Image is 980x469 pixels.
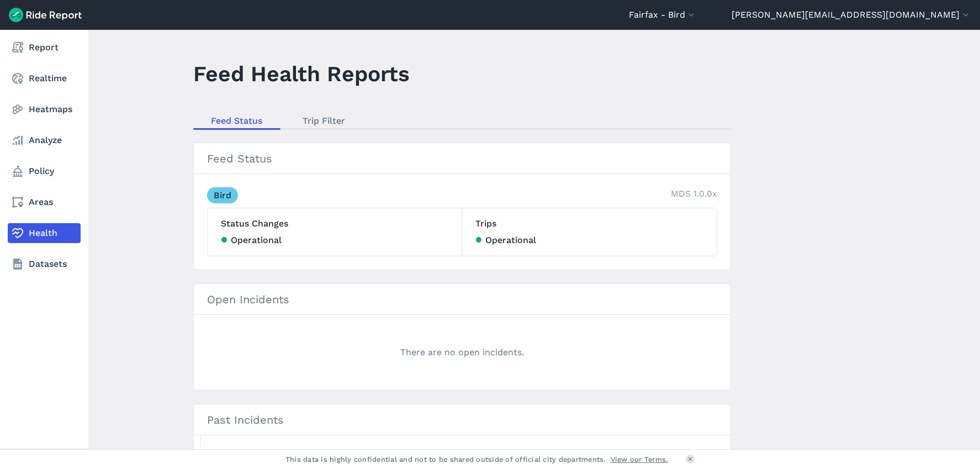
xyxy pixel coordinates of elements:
a: Report [8,38,81,57]
div: MDS 1.0.0x [671,187,717,203]
a: Feed Status [193,112,280,129]
img: Ride Report [9,8,82,22]
h1: Feed Health Reports [193,59,410,89]
a: Trip Filter [280,112,368,129]
div: Status Changes [208,208,462,256]
a: Heatmaps [8,99,81,119]
a: Health [8,223,81,243]
a: Realtime [8,68,81,88]
div: Operational [221,234,448,247]
button: [PERSON_NAME][EMAIL_ADDRESS][DOMAIN_NAME] [732,8,971,22]
h2: Open Incidents [194,284,730,315]
a: View our Terms. [611,454,669,465]
a: Areas [8,192,81,212]
div: There are no open incidents. [207,328,717,377]
a: Datasets [8,254,81,274]
h2: Past Incidents [194,404,730,435]
div: Operational [475,234,703,247]
a: Analyze [8,130,81,150]
a: Bird [207,187,238,203]
div: Trips [462,208,717,256]
h2: Feed Status [194,143,730,174]
button: Fairfax - Bird [629,8,697,22]
a: Policy [8,161,81,181]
